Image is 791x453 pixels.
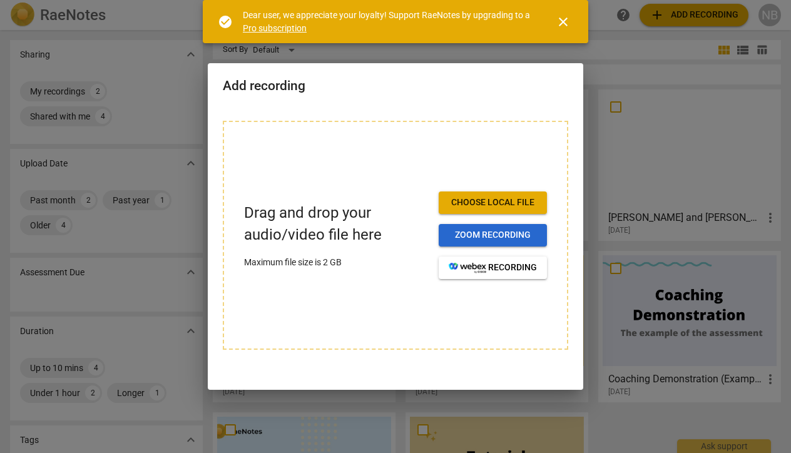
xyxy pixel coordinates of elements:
[449,196,537,209] span: Choose local file
[243,9,533,34] div: Dear user, we appreciate your loyalty! Support RaeNotes by upgrading to a
[439,257,547,279] button: recording
[449,262,537,274] span: recording
[439,191,547,214] button: Choose local file
[218,14,233,29] span: check_circle
[439,224,547,247] button: Zoom recording
[244,202,429,246] p: Drag and drop your audio/video file here
[223,78,568,94] h2: Add recording
[449,229,537,242] span: Zoom recording
[243,23,307,33] a: Pro subscription
[548,7,578,37] button: Close
[244,256,429,269] p: Maximum file size is 2 GB
[556,14,571,29] span: close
